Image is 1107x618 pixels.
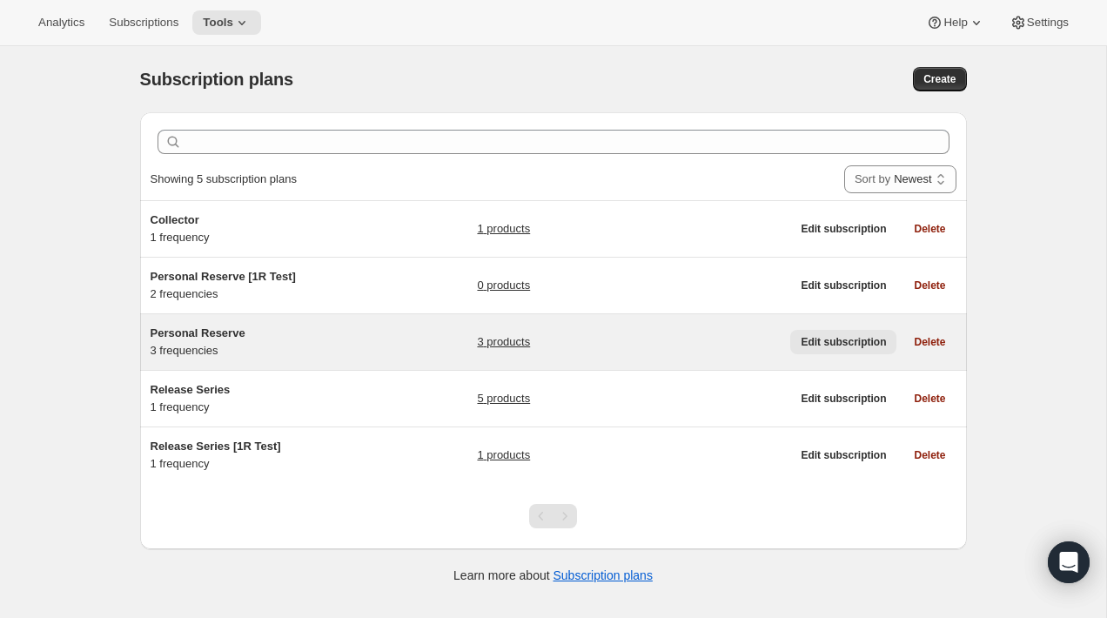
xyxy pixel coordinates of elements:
[903,273,956,298] button: Delete
[38,16,84,30] span: Analytics
[914,279,945,292] span: Delete
[916,10,995,35] button: Help
[477,333,530,351] a: 3 products
[801,222,886,236] span: Edit subscription
[151,213,199,226] span: Collector
[1027,16,1069,30] span: Settings
[999,10,1079,35] button: Settings
[477,220,530,238] a: 1 products
[903,386,956,411] button: Delete
[151,326,245,339] span: Personal Reserve
[477,277,530,294] a: 0 products
[151,381,368,416] div: 1 frequency
[914,448,945,462] span: Delete
[151,438,368,473] div: 1 frequency
[801,335,886,349] span: Edit subscription
[914,222,945,236] span: Delete
[914,392,945,406] span: Delete
[203,16,233,30] span: Tools
[529,504,577,528] nav: Pagination
[553,568,653,582] a: Subscription plans
[109,16,178,30] span: Subscriptions
[151,270,296,283] span: Personal Reserve [1R Test]
[151,268,368,303] div: 2 frequencies
[801,279,886,292] span: Edit subscription
[140,70,293,89] span: Subscription plans
[453,567,653,584] p: Learn more about
[98,10,189,35] button: Subscriptions
[913,67,966,91] button: Create
[801,448,886,462] span: Edit subscription
[790,330,896,354] button: Edit subscription
[477,447,530,464] a: 1 products
[151,383,231,396] span: Release Series
[903,217,956,241] button: Delete
[790,217,896,241] button: Edit subscription
[903,330,956,354] button: Delete
[801,392,886,406] span: Edit subscription
[1048,541,1090,583] div: Open Intercom Messenger
[943,16,967,30] span: Help
[151,440,281,453] span: Release Series [1R Test]
[477,390,530,407] a: 5 products
[923,72,956,86] span: Create
[151,172,297,185] span: Showing 5 subscription plans
[192,10,261,35] button: Tools
[914,335,945,349] span: Delete
[28,10,95,35] button: Analytics
[151,325,368,359] div: 3 frequencies
[903,443,956,467] button: Delete
[151,212,368,246] div: 1 frequency
[790,386,896,411] button: Edit subscription
[790,443,896,467] button: Edit subscription
[790,273,896,298] button: Edit subscription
